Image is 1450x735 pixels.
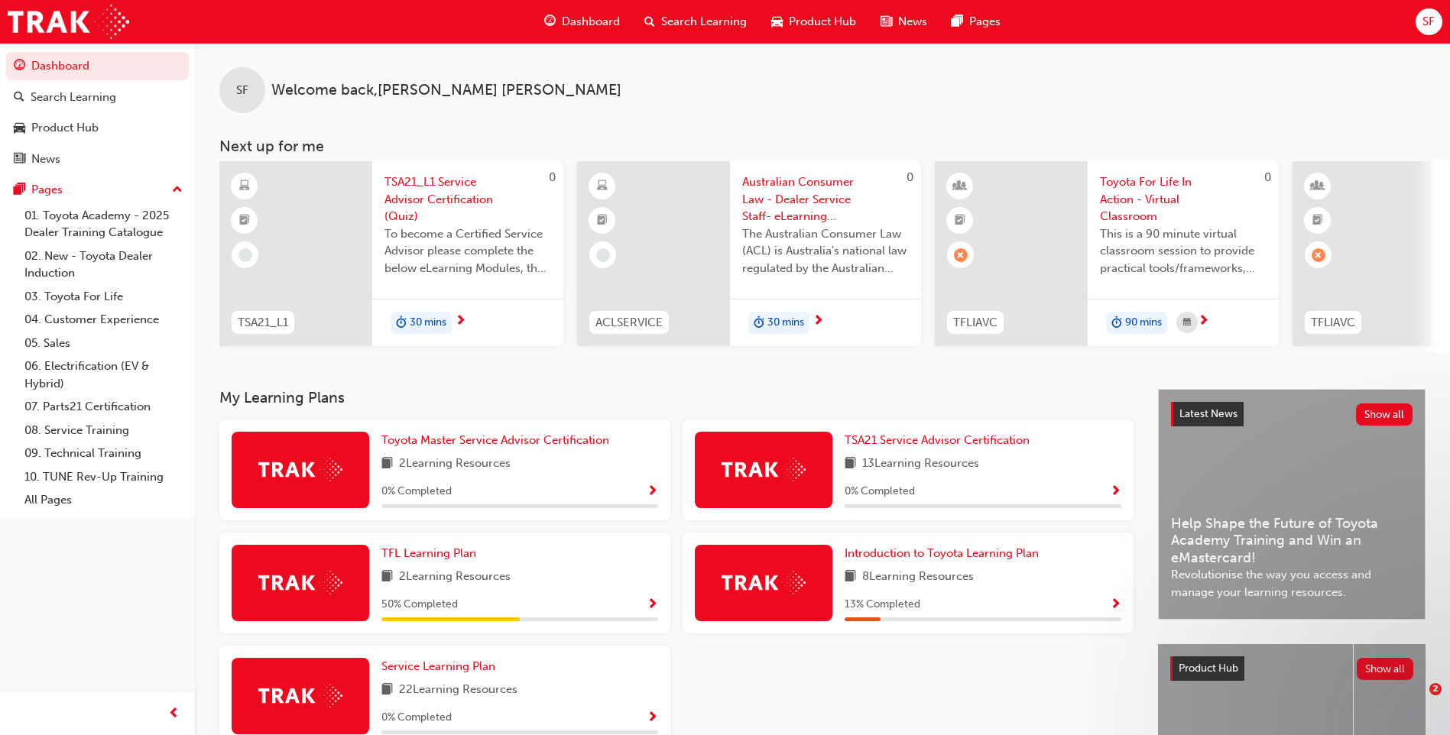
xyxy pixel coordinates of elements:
span: duration-icon [754,313,764,333]
span: 13 % Completed [845,596,920,614]
button: Show Progress [647,482,658,501]
a: 04. Customer Experience [18,308,189,332]
a: Dashboard [6,52,189,80]
span: guage-icon [14,60,25,73]
img: Trak [258,684,342,707]
button: SF [1416,8,1442,35]
span: Show Progress [1110,598,1121,612]
span: news-icon [14,153,25,167]
a: 03. Toyota For Life [18,285,189,309]
span: News [898,13,927,31]
a: 05. Sales [18,332,189,355]
span: guage-icon [544,12,556,31]
a: news-iconNews [868,6,939,37]
img: Trak [722,571,806,594]
span: SF [1422,13,1435,31]
span: This is a 90 minute virtual classroom session to provide practical tools/frameworks, behaviours a... [1100,225,1267,277]
span: book-icon [381,681,393,700]
button: Show Progress [647,708,658,727]
span: next-icon [813,315,824,329]
span: 30 mins [410,314,446,332]
span: Toyota For Life In Action - Virtual Classroom [1100,173,1267,225]
h3: Next up for me [195,138,1450,155]
button: DashboardSearch LearningProduct HubNews [6,49,189,176]
a: 0ACLSERVICEAustralian Consumer Law - Dealer Service Staff- eLearning ModuleThe Australian Consume... [577,161,921,346]
span: news-icon [881,12,892,31]
span: 2 [1429,683,1442,695]
button: Pages [6,176,189,204]
a: Introduction to Toyota Learning Plan [845,545,1045,562]
span: learningResourceType_ELEARNING-icon [239,176,250,196]
span: 2 Learning Resources [399,568,511,587]
span: TSA21_L1 [238,314,288,332]
a: Search Learning [6,83,189,112]
span: 0 % Completed [381,483,452,500]
span: learningRecordVerb_ABSENT-icon [1312,248,1325,262]
span: search-icon [644,12,655,31]
span: ACLSERVICE [595,314,663,332]
span: calendar-icon [1183,313,1191,332]
a: pages-iconPages [939,6,1013,37]
span: book-icon [381,455,393,474]
a: car-iconProduct Hub [759,6,868,37]
span: Introduction to Toyota Learning Plan [845,546,1039,560]
a: News [6,145,189,173]
span: learningRecordVerb_ABSENT-icon [954,248,968,262]
div: Product Hub [31,119,99,137]
span: 0 % Completed [845,483,915,500]
span: search-icon [14,91,24,105]
span: pages-icon [14,183,25,197]
img: Trak [258,571,342,594]
a: 02. New - Toyota Dealer Induction [18,244,189,285]
span: TFLIAVC [953,314,997,332]
span: car-icon [771,12,783,31]
span: book-icon [381,568,393,587]
span: learningRecordVerb_NONE-icon [596,248,610,262]
span: Search Learning [661,13,747,31]
span: booktick-icon [597,211,608,231]
a: Product Hub [6,114,189,142]
button: Show Progress [647,595,658,614]
span: 0 [907,170,913,184]
span: book-icon [845,568,856,587]
span: Product Hub [789,13,856,31]
span: 13 Learning Resources [862,455,979,474]
span: learningResourceType_INSTRUCTOR_LED-icon [955,176,965,196]
span: learningRecordVerb_NONE-icon [238,248,252,262]
span: booktick-icon [1312,211,1323,231]
a: TFL Learning Plan [381,545,482,562]
a: Trak [8,5,129,39]
h3: My Learning Plans [219,389,1134,406]
a: 01. Toyota Academy - 2025 Dealer Training Catalogue [18,204,189,244]
span: Show Progress [647,485,658,499]
a: 0TFLIAVCToyota For Life In Action - Virtual ClassroomThis is a 90 minute virtual classroom sessio... [935,161,1279,346]
span: TSA21 Service Advisor Certification [845,433,1030,447]
a: guage-iconDashboard [532,6,632,37]
span: 22 Learning Resources [399,681,517,700]
span: car-icon [14,121,25,135]
div: Search Learning [31,89,116,106]
a: Service Learning Plan [381,658,501,675]
span: booktick-icon [239,211,250,231]
iframe: Intercom live chat [1398,683,1435,720]
span: booktick-icon [955,211,965,231]
div: Pages [31,181,63,199]
a: 06. Electrification (EV & Hybrid) [18,355,189,395]
span: TFLIAVC [1311,314,1355,332]
button: Show Progress [1110,482,1121,501]
span: Toyota Master Service Advisor Certification [381,433,609,447]
span: next-icon [455,315,466,329]
span: To become a Certified Service Advisor please complete the below eLearning Modules, the Service Ad... [384,225,551,277]
span: 50 % Completed [381,596,458,614]
span: 90 mins [1125,314,1162,332]
a: 07. Parts21 Certification [18,395,189,419]
span: TFL Learning Plan [381,546,476,560]
span: 2 Learning Resources [399,455,511,474]
span: pages-icon [952,12,963,31]
span: duration-icon [396,313,407,333]
span: TSA21_L1 Service Advisor Certification (Quiz) [384,173,551,225]
a: 09. Technical Training [18,442,189,465]
img: Trak [722,458,806,481]
span: Welcome back , [PERSON_NAME] [PERSON_NAME] [271,82,621,99]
